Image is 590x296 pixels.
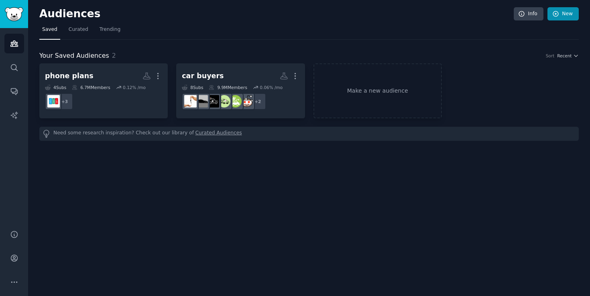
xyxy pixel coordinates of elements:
div: car buyers [182,71,224,81]
a: Info [514,7,543,21]
div: 4 Sub s [45,85,66,90]
a: Curated [66,23,91,40]
div: 8 Sub s [182,85,203,90]
a: Curated Audiences [195,130,242,138]
img: electricvehicles [218,95,230,107]
span: Curated [69,26,88,33]
span: Your Saved Audiences [39,51,109,61]
img: phoneplans [47,95,60,107]
span: 2 [112,52,116,59]
a: Saved [39,23,60,40]
div: + 3 [56,93,73,110]
h2: Audiences [39,8,514,20]
div: phone plans [45,71,94,81]
div: 9.9M Members [209,85,247,90]
div: Sort [546,53,555,59]
div: 6.7M Members [72,85,110,90]
img: nzev [229,95,242,107]
a: New [547,7,579,21]
img: cars [195,95,208,107]
div: 0.06 % /mo [260,85,283,90]
div: 0.12 % /mo [123,85,146,90]
span: Recent [557,53,572,59]
img: askcarsales [184,95,197,107]
img: GummySearch logo [5,7,23,21]
div: + 2 [249,93,266,110]
span: Trending [100,26,120,33]
a: Trending [97,23,123,40]
div: Need some research inspiration? Check out our library of [39,127,579,141]
a: Make a new audience [313,63,442,118]
span: Saved [42,26,57,33]
button: Recent [557,53,579,59]
img: electriccars [207,95,219,107]
a: phone plans4Subs6.7MMembers0.12% /mo+3phoneplans [39,63,168,118]
img: regularcarreviews [240,95,253,107]
a: car buyers8Subs9.9MMembers0.06% /mo+2regularcarreviewsnzevelectricvehicleselectriccarscarsaskcars... [176,63,305,118]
